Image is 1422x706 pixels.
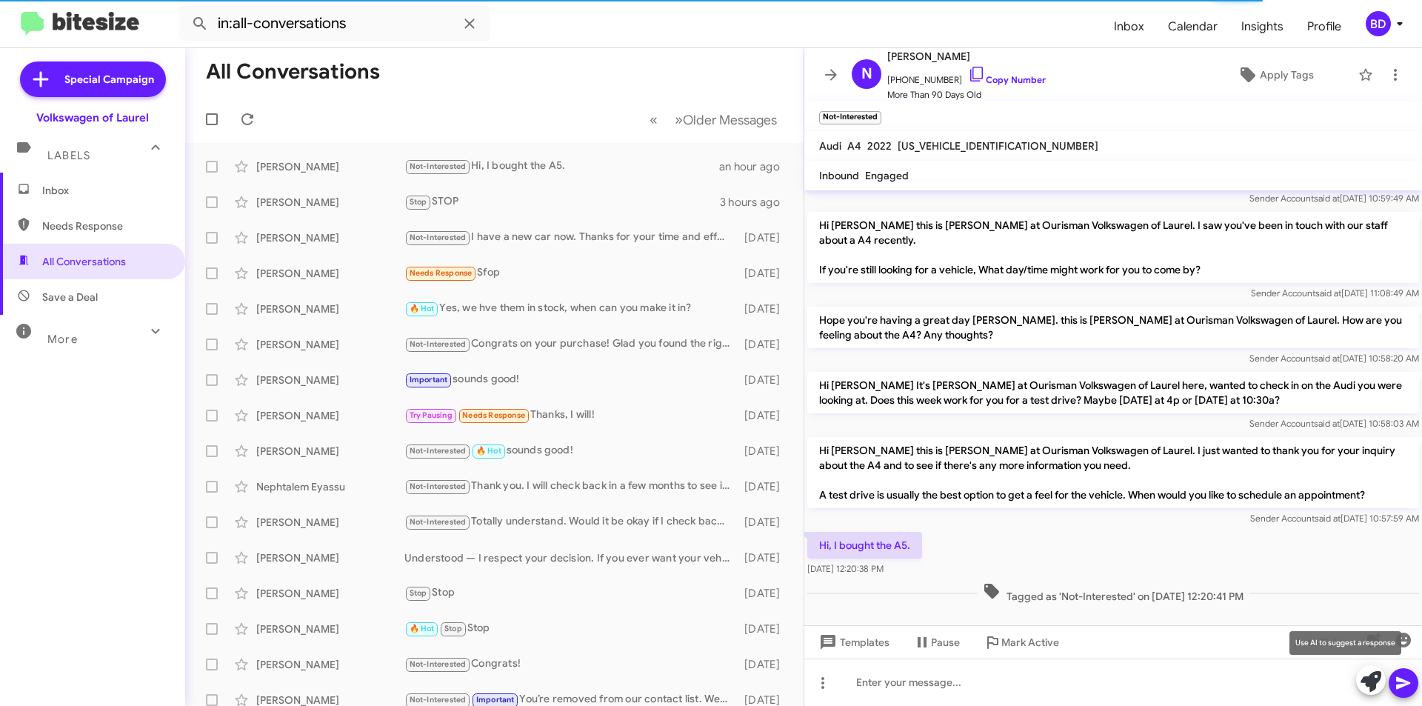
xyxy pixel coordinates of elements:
[1249,353,1419,364] span: Sender Account [DATE] 10:58:20 AM
[476,446,501,456] span: 🔥 Hot
[36,110,149,125] div: Volkswagen of Laurel
[404,264,737,282] div: Sfop
[1260,61,1314,88] span: Apply Tags
[256,479,404,494] div: Nephtalem Eyassu
[737,408,792,423] div: [DATE]
[410,517,467,527] span: Not-Interested
[410,339,467,349] span: Not-Interested
[404,158,719,175] div: Hi, I bought the A5.
[1229,5,1295,48] a: Insights
[410,161,467,171] span: Not-Interested
[444,624,462,633] span: Stop
[737,586,792,601] div: [DATE]
[675,110,683,129] span: »
[404,193,720,210] div: STOP
[404,407,737,424] div: Thanks, I will!
[887,87,1046,102] span: More Than 90 Days Old
[1353,11,1406,36] button: BD
[737,479,792,494] div: [DATE]
[719,159,792,174] div: an hour ago
[404,585,737,602] div: Stop
[737,337,792,352] div: [DATE]
[807,212,1419,283] p: Hi [PERSON_NAME] this is [PERSON_NAME] at Ourisman Volkswagen of Laurel. I saw you've been in tou...
[968,74,1046,85] a: Copy Number
[404,300,737,317] div: Yes, we hve them in stock, when can you make it in?
[737,444,792,459] div: [DATE]
[819,111,881,124] small: Not-Interested
[256,515,404,530] div: [PERSON_NAME]
[819,169,859,182] span: Inbound
[404,620,737,637] div: Stop
[720,195,792,210] div: 3 hours ago
[1102,5,1156,48] span: Inbox
[404,656,737,673] div: Congrats!
[1315,513,1341,524] span: said at
[807,307,1419,348] p: Hope you're having a great day [PERSON_NAME]. this is [PERSON_NAME] at Ourisman Volkswagen of Lau...
[256,302,404,316] div: [PERSON_NAME]
[256,195,404,210] div: [PERSON_NAME]
[404,550,737,565] div: Understood — I respect your decision. If you ever want your vehicle evaluated for purchase, reply...
[737,266,792,281] div: [DATE]
[256,586,404,601] div: [PERSON_NAME]
[410,375,448,384] span: Important
[404,442,737,459] div: sounds good!
[1314,418,1340,429] span: said at
[42,290,98,304] span: Save a Deal
[650,110,658,129] span: «
[666,104,786,135] button: Next
[1366,11,1391,36] div: BD
[42,183,168,198] span: Inbox
[807,532,922,559] p: Hi, I bought the A5.
[861,62,872,86] span: N
[256,337,404,352] div: [PERSON_NAME]
[898,139,1098,153] span: [US_VEHICLE_IDENTIFICATION_NUMBER]
[847,139,861,153] span: A4
[807,563,884,574] span: [DATE] 12:20:38 PM
[737,230,792,245] div: [DATE]
[42,254,126,269] span: All Conversations
[867,139,892,153] span: 2022
[737,302,792,316] div: [DATE]
[683,112,777,128] span: Older Messages
[64,72,154,87] span: Special Campaign
[410,304,435,313] span: 🔥 Hot
[737,373,792,387] div: [DATE]
[410,482,467,491] span: Not-Interested
[410,624,435,633] span: 🔥 Hot
[1250,513,1419,524] span: Sender Account [DATE] 10:57:59 AM
[404,336,737,353] div: Congrats on your purchase! Glad you found the right vehicle. If you need future service, accessor...
[1295,5,1353,48] a: Profile
[1314,193,1340,204] span: said at
[641,104,786,135] nav: Page navigation example
[887,47,1046,65] span: [PERSON_NAME]
[256,657,404,672] div: [PERSON_NAME]
[404,513,737,530] div: Totally understand. Would it be okay if I check back in a few weeks or after your furlough ends? ...
[1249,193,1419,204] span: Sender Account [DATE] 10:59:49 AM
[404,371,737,388] div: sounds good!
[404,229,737,246] div: I have a new car now. Thanks for your time and efforts
[410,659,467,669] span: Not-Interested
[977,582,1249,604] span: Tagged as 'Not-Interested' on [DATE] 12:20:41 PM
[404,478,737,495] div: Thank you. I will check back in a few months to see if anything has changed. If you'd prefer a di...
[206,60,380,84] h1: All Conversations
[1156,5,1229,48] a: Calendar
[410,233,467,242] span: Not-Interested
[1001,629,1059,656] span: Mark Active
[804,629,901,656] button: Templates
[410,268,473,278] span: Needs Response
[256,408,404,423] div: [PERSON_NAME]
[1251,287,1419,299] span: Sender Account [DATE] 11:08:49 AM
[410,695,467,705] span: Not-Interested
[1199,61,1351,88] button: Apply Tags
[887,65,1046,87] span: [PHONE_NUMBER]
[1315,287,1341,299] span: said at
[737,622,792,636] div: [DATE]
[256,266,404,281] div: [PERSON_NAME]
[1249,418,1419,429] span: Sender Account [DATE] 10:58:03 AM
[737,550,792,565] div: [DATE]
[256,444,404,459] div: [PERSON_NAME]
[410,197,427,207] span: Stop
[256,550,404,565] div: [PERSON_NAME]
[641,104,667,135] button: Previous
